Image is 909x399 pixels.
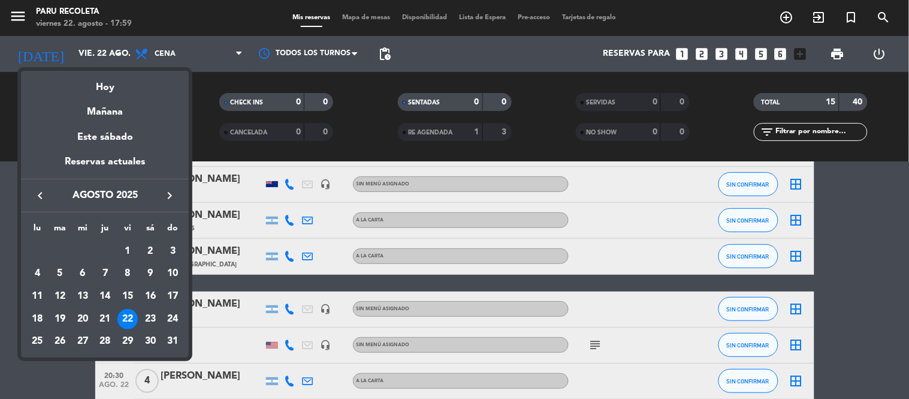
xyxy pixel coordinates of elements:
[139,330,162,353] td: 30 de agosto de 2025
[162,262,185,285] td: 10 de agosto de 2025
[139,308,162,331] td: 23 de agosto de 2025
[49,262,71,285] td: 5 de agosto de 2025
[162,285,185,308] td: 17 de agosto de 2025
[71,221,94,240] th: miércoles
[139,285,162,308] td: 16 de agosto de 2025
[27,286,47,307] div: 11
[95,331,115,352] div: 28
[29,188,51,203] button: keyboard_arrow_left
[73,331,93,352] div: 27
[26,221,49,240] th: lunes
[73,309,93,329] div: 20
[49,285,71,308] td: 12 de agosto de 2025
[116,308,139,331] td: 22 de agosto de 2025
[71,262,94,285] td: 6 de agosto de 2025
[139,262,162,285] td: 9 de agosto de 2025
[162,330,185,353] td: 31 de agosto de 2025
[50,309,70,329] div: 19
[163,309,183,329] div: 24
[140,331,161,352] div: 30
[159,188,180,203] button: keyboard_arrow_right
[50,331,70,352] div: 26
[163,286,183,307] div: 17
[117,241,138,262] div: 1
[162,240,185,263] td: 3 de agosto de 2025
[73,263,93,284] div: 6
[116,285,139,308] td: 15 de agosto de 2025
[116,221,139,240] th: viernes
[95,286,115,307] div: 14
[21,154,189,179] div: Reservas actuales
[71,308,94,331] td: 20 de agosto de 2025
[26,308,49,331] td: 18 de agosto de 2025
[95,263,115,284] div: 7
[21,121,189,154] div: Este sábado
[94,308,117,331] td: 21 de agosto de 2025
[49,221,71,240] th: martes
[140,286,161,307] div: 16
[116,330,139,353] td: 29 de agosto de 2025
[26,240,116,263] td: AGO.
[117,286,138,307] div: 15
[139,221,162,240] th: sábado
[73,286,93,307] div: 13
[50,286,70,307] div: 12
[50,263,70,284] div: 5
[140,263,161,284] div: 9
[27,263,47,284] div: 4
[94,262,117,285] td: 7 de agosto de 2025
[117,331,138,352] div: 29
[163,241,183,262] div: 3
[117,263,138,284] div: 8
[139,240,162,263] td: 2 de agosto de 2025
[21,95,189,120] div: Mañana
[33,188,47,203] i: keyboard_arrow_left
[71,285,94,308] td: 13 de agosto de 2025
[26,330,49,353] td: 25 de agosto de 2025
[117,309,138,329] div: 22
[162,308,185,331] td: 24 de agosto de 2025
[163,263,183,284] div: 10
[95,309,115,329] div: 21
[163,331,183,352] div: 31
[49,330,71,353] td: 26 de agosto de 2025
[162,188,177,203] i: keyboard_arrow_right
[26,285,49,308] td: 11 de agosto de 2025
[27,331,47,352] div: 25
[27,309,47,329] div: 18
[162,221,185,240] th: domingo
[94,285,117,308] td: 14 de agosto de 2025
[21,71,189,95] div: Hoy
[26,262,49,285] td: 4 de agosto de 2025
[116,262,139,285] td: 8 de agosto de 2025
[49,308,71,331] td: 19 de agosto de 2025
[116,240,139,263] td: 1 de agosto de 2025
[140,241,161,262] div: 2
[94,221,117,240] th: jueves
[140,309,161,329] div: 23
[94,330,117,353] td: 28 de agosto de 2025
[71,330,94,353] td: 27 de agosto de 2025
[51,188,159,203] span: agosto 2025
